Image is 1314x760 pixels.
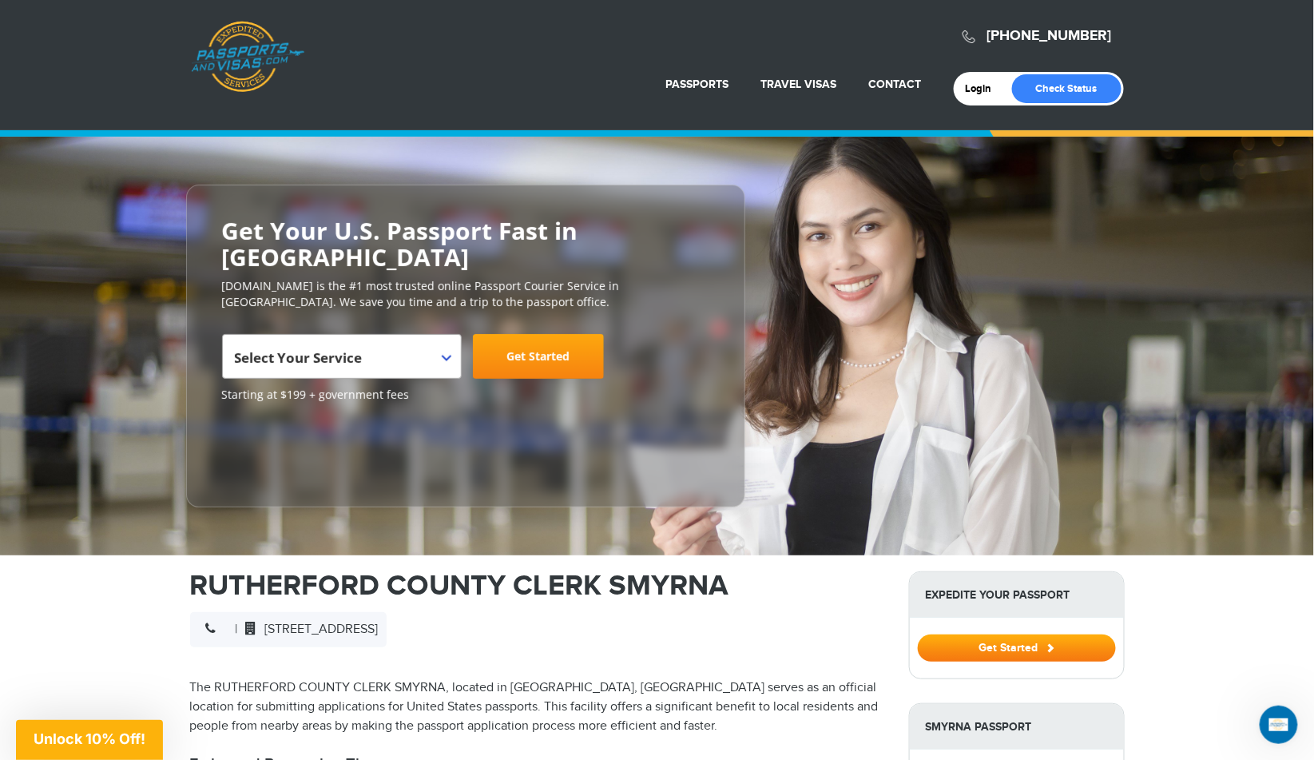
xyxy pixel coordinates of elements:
span: Select Your Service [222,334,462,379]
a: Passports [666,78,729,91]
div: Unlock 10% Off! [16,720,163,760]
a: Travel Visas [761,78,837,91]
h2: Get Your U.S. Passport Fast in [GEOGRAPHIC_DATA] [222,217,709,270]
iframe: Customer reviews powered by Trustpilot [222,411,342,491]
h1: RUTHERFORD COUNTY CLERK SMYRNA [190,571,885,600]
a: Check Status [1012,74,1121,103]
p: The RUTHERFORD COUNTY CLERK SMYRNA, located in [GEOGRAPHIC_DATA], [GEOGRAPHIC_DATA] serves as an ... [190,678,885,736]
span: [STREET_ADDRESS] [238,622,379,637]
a: Login [966,82,1003,95]
p: [DOMAIN_NAME] is the #1 most trusted online Passport Courier Service in [GEOGRAPHIC_DATA]. We sav... [222,278,709,310]
a: Passports & [DOMAIN_NAME] [191,21,304,93]
strong: Smyrna Passport [910,704,1124,750]
a: Get Started [918,641,1116,654]
a: Contact [869,78,922,91]
span: Select Your Service [235,340,445,385]
span: Select Your Service [235,348,363,367]
div: | [190,612,387,647]
strong: Expedite Your Passport [910,572,1124,618]
a: Get Started [473,334,604,379]
button: Get Started [918,635,1116,662]
span: Unlock 10% Off! [34,730,145,747]
iframe: Intercom live chat [1260,706,1298,744]
a: [PHONE_NUMBER] [987,27,1112,45]
span: Starting at $199 + government fees [222,387,709,403]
